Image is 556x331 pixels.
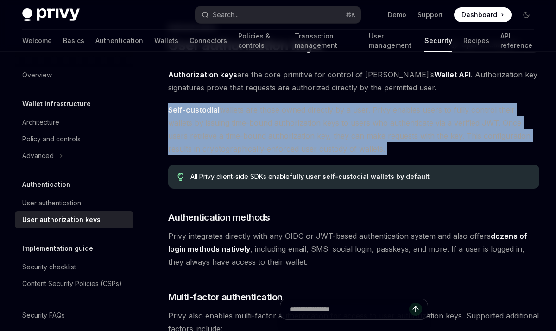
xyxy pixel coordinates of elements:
div: Content Security Policies (CSPs) [22,278,122,289]
div: Security checklist [22,261,76,273]
a: Connectors [190,30,227,52]
a: Wallet API [434,70,471,80]
a: Dashboard [454,7,512,22]
a: Security checklist [15,259,133,275]
span: ⌘ K [346,11,355,19]
a: Authorization keys [168,70,237,80]
div: Policy and controls [22,134,81,145]
a: Basics [63,30,84,52]
div: User authorization keys [22,214,101,225]
span: Authentication methods [168,211,270,224]
a: Support [417,10,443,19]
strong: fully user self-custodial wallets by default [290,172,430,180]
a: API reference [500,30,534,52]
a: User authentication [15,195,133,211]
span: Privy integrates directly with any OIDC or JWT-based authentication system and also offers , incl... [168,229,539,268]
a: User authorization keys [15,211,133,228]
a: Security FAQs [15,307,133,324]
a: Transaction management [295,30,358,52]
a: Demo [388,10,406,19]
div: Advanced [22,150,54,161]
a: Overview [15,67,133,83]
a: Policies & controls [238,30,284,52]
span: Multi-factor authentication [168,291,283,304]
a: Policy and controls [15,131,133,147]
div: Security FAQs [22,310,65,321]
img: dark logo [22,8,80,21]
a: Content Security Policies (CSPs) [15,275,133,292]
div: Search... [213,9,239,20]
span: Dashboard [461,10,497,19]
a: Security [424,30,452,52]
a: Wallets [154,30,178,52]
button: Send message [409,303,422,316]
button: Search...⌘K [195,6,360,23]
a: User management [369,30,414,52]
button: Toggle dark mode [519,7,534,22]
a: Architecture [15,114,133,131]
div: User authentication [22,197,81,209]
h5: Implementation guide [22,243,93,254]
a: Recipes [463,30,489,52]
div: All Privy client-side SDKs enable . [190,172,530,181]
a: Authentication [95,30,143,52]
h5: Authentication [22,179,70,190]
a: Welcome [22,30,52,52]
div: Overview [22,70,52,81]
span: wallets are those owned directly by a user. Privy enables users to fully control their wallets by... [168,103,539,155]
svg: Tip [177,173,184,181]
h5: Wallet infrastructure [22,98,91,109]
span: are the core primitive for control of [PERSON_NAME]’s . Authorization key signatures prove that r... [168,68,539,94]
strong: Self-custodial [168,105,220,115]
div: Architecture [22,117,59,128]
